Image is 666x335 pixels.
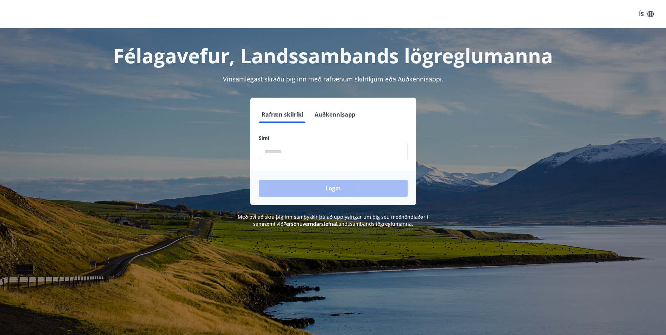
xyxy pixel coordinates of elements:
span: Vinsamlegast skráðu þig inn með rafrænum skilríkjum eða Auðkennisappi. [223,75,443,83]
button: ÍS [635,8,658,20]
button: Rafræn skilríki [259,106,306,123]
a: Persónuverndarstefna [283,221,336,227]
label: Sími [259,134,408,142]
button: Auðkennisapp [312,106,358,123]
span: Með því að skrá þig inn samþykkir þú að upplýsingar um þig séu meðhöndlaðar í samræmi við Landssa... [238,214,428,227]
h1: Félagavefur, Landssambands lögreglumanna [89,42,578,69]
